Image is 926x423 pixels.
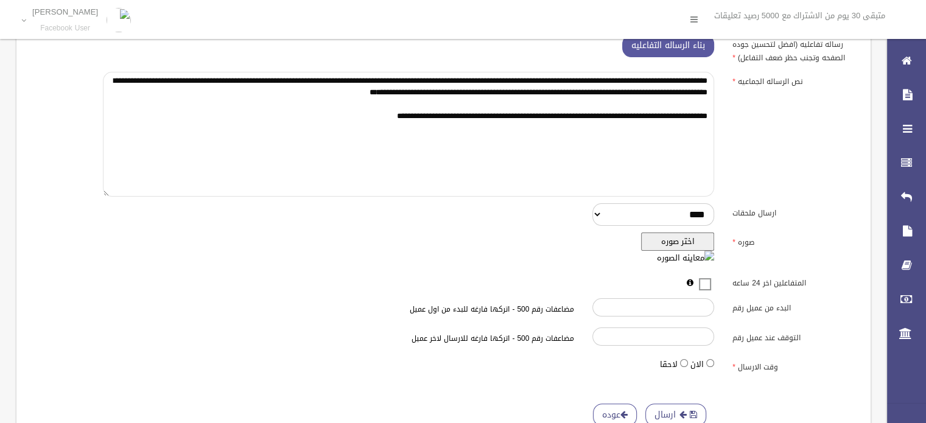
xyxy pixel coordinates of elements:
button: اختر صوره [641,232,714,251]
h6: مضاعفات رقم 500 - اتركها فارغه للبدء من اول عميل [243,306,575,313]
button: بناء الرساله التفاعليه [622,35,714,57]
label: البدء من عميل رقم [723,298,863,315]
label: وقت الارسال [723,357,863,374]
label: صوره [723,232,863,250]
p: [PERSON_NAME] [32,7,98,16]
img: معاينه الصوره [657,251,714,265]
label: ارسال ملحقات [723,203,863,220]
label: الان [690,357,704,372]
h6: مضاعفات رقم 500 - اتركها فارغه للارسال لاخر عميل [243,335,575,343]
label: رساله تفاعليه (افضل لتحسين جوده الصفحه وتجنب حظر ضعف التفاعل) [723,35,863,65]
small: Facebook User [32,24,98,33]
label: نص الرساله الجماعيه [723,72,863,89]
label: التوقف عند عميل رقم [723,327,863,344]
label: المتفاعلين اخر 24 ساعه [723,273,863,290]
label: لاحقا [660,357,678,372]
